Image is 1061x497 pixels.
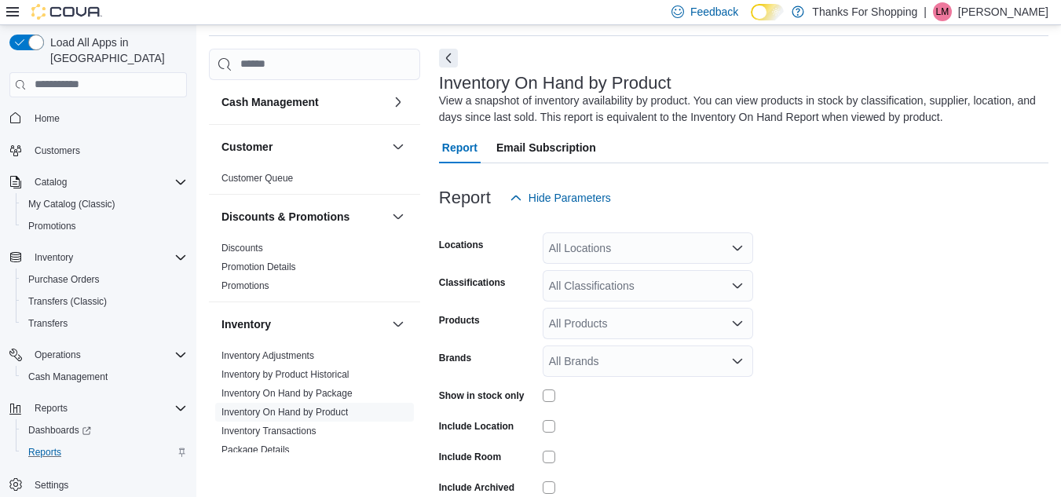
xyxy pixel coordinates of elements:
[22,195,122,214] a: My Catalog (Classic)
[389,93,408,111] button: Cash Management
[731,317,744,330] button: Open list of options
[389,315,408,334] button: Inventory
[221,94,319,110] h3: Cash Management
[503,182,617,214] button: Hide Parameters
[221,261,296,272] a: Promotion Details
[16,215,193,237] button: Promotions
[221,209,349,225] h3: Discounts & Promotions
[3,107,193,130] button: Home
[44,35,187,66] span: Load All Apps in [GEOGRAPHIC_DATA]
[28,248,79,267] button: Inventory
[221,209,386,225] button: Discounts & Promotions
[221,139,386,155] button: Customer
[22,421,187,440] span: Dashboards
[22,314,74,333] a: Transfers
[28,295,107,308] span: Transfers (Classic)
[28,474,187,494] span: Settings
[3,171,193,193] button: Catalog
[209,169,420,194] div: Customer
[3,247,193,269] button: Inventory
[529,190,611,206] span: Hide Parameters
[439,389,525,402] label: Show in stock only
[28,446,61,459] span: Reports
[28,141,187,160] span: Customers
[221,388,353,399] a: Inventory On Hand by Package
[221,407,348,418] a: Inventory On Hand by Product
[958,2,1048,21] p: [PERSON_NAME]
[28,345,187,364] span: Operations
[28,424,91,437] span: Dashboards
[28,273,100,286] span: Purchase Orders
[28,371,108,383] span: Cash Management
[221,406,348,418] span: Inventory On Hand by Product
[221,350,314,361] a: Inventory Adjustments
[16,193,193,215] button: My Catalog (Classic)
[439,451,501,463] label: Include Room
[35,176,67,188] span: Catalog
[439,420,514,433] label: Include Location
[22,367,114,386] a: Cash Management
[221,243,263,254] a: Discounts
[221,426,316,437] a: Inventory Transactions
[221,173,293,184] a: Customer Queue
[3,473,193,495] button: Settings
[731,355,744,367] button: Open list of options
[439,481,514,494] label: Include Archived
[221,316,271,332] h3: Inventory
[28,173,187,192] span: Catalog
[731,280,744,292] button: Open list of options
[16,419,193,441] a: Dashboards
[439,352,471,364] label: Brands
[35,349,81,361] span: Operations
[35,112,60,125] span: Home
[28,399,187,418] span: Reports
[35,479,68,492] span: Settings
[28,399,74,418] button: Reports
[28,220,76,232] span: Promotions
[221,139,273,155] h3: Customer
[35,402,68,415] span: Reports
[22,195,187,214] span: My Catalog (Classic)
[221,349,314,362] span: Inventory Adjustments
[22,314,187,333] span: Transfers
[221,368,349,381] span: Inventory by Product Historical
[924,2,927,21] p: |
[22,367,187,386] span: Cash Management
[31,4,102,20] img: Cova
[221,369,349,380] a: Inventory by Product Historical
[439,49,458,68] button: Next
[28,173,73,192] button: Catalog
[28,317,68,330] span: Transfers
[22,270,187,289] span: Purchase Orders
[221,261,296,273] span: Promotion Details
[221,280,269,291] a: Promotions
[16,269,193,291] button: Purchase Orders
[22,270,106,289] a: Purchase Orders
[221,280,269,292] span: Promotions
[221,316,386,332] button: Inventory
[751,4,784,20] input: Dark Mode
[28,108,187,128] span: Home
[16,366,193,388] button: Cash Management
[28,141,86,160] a: Customers
[221,387,353,400] span: Inventory On Hand by Package
[731,242,744,254] button: Open list of options
[221,444,290,455] a: Package Details
[439,276,506,289] label: Classifications
[28,248,187,267] span: Inventory
[22,292,113,311] a: Transfers (Classic)
[16,312,193,334] button: Transfers
[22,292,187,311] span: Transfers (Classic)
[389,207,408,226] button: Discounts & Promotions
[690,4,738,20] span: Feedback
[439,93,1041,126] div: View a snapshot of inventory availability by product. You can view products in stock by classific...
[221,444,290,456] span: Package Details
[812,2,917,21] p: Thanks For Shopping
[16,291,193,312] button: Transfers (Classic)
[28,345,87,364] button: Operations
[439,188,491,207] h3: Report
[3,139,193,162] button: Customers
[439,239,484,251] label: Locations
[28,198,115,210] span: My Catalog (Classic)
